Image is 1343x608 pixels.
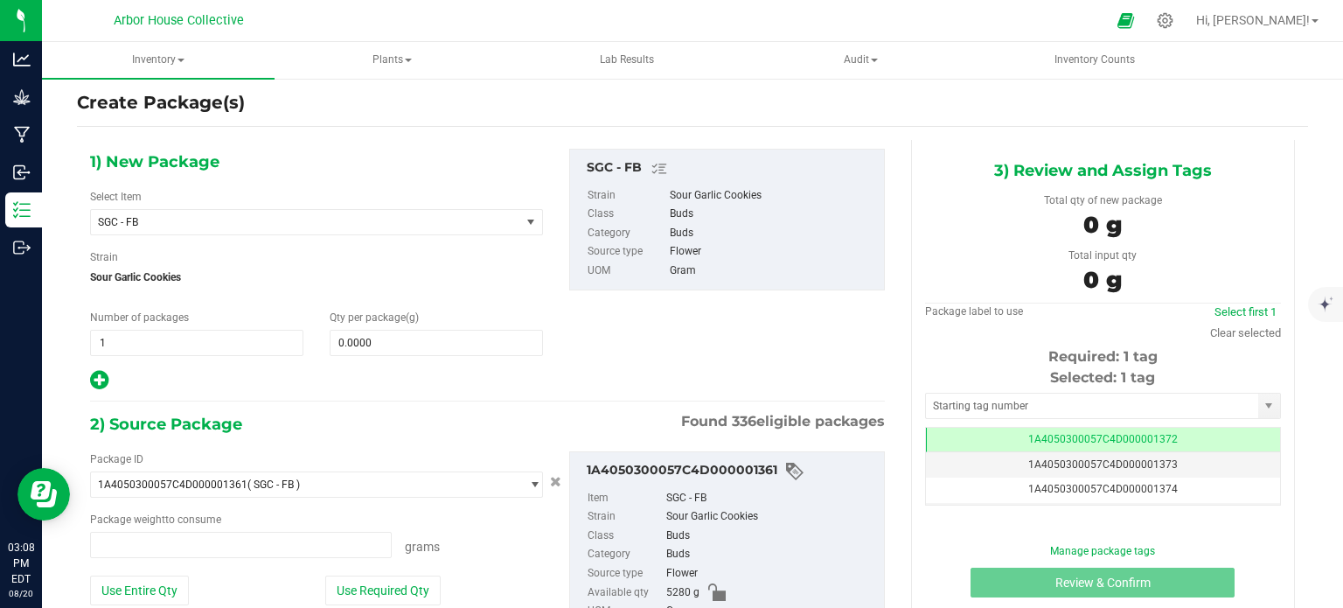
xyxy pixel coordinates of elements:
[77,90,245,115] h4: Create Package(s)
[1210,326,1281,339] a: Clear selected
[588,545,663,564] label: Category
[670,224,875,243] div: Buds
[276,42,509,79] a: Plants
[666,564,875,584] div: Flower
[1083,266,1122,294] span: 0 g
[17,468,70,521] iframe: Resource center
[925,305,1023,318] span: Package label to use
[1028,458,1178,471] span: 1A4050300057C4D000001373
[13,239,31,256] inline-svg: Outbound
[666,527,875,546] div: Buds
[588,186,666,206] label: Strain
[588,564,663,584] label: Source type
[670,205,875,224] div: Buds
[90,411,242,437] span: 2) Source Package
[519,210,541,234] span: select
[588,205,666,224] label: Class
[114,13,244,28] span: Arbor House Collective
[1044,194,1162,206] span: Total qty of new package
[247,479,300,491] span: ( SGC - FB )
[98,216,497,228] span: SGC - FB
[666,584,699,603] span: 5280 g
[1154,12,1176,29] div: Manage settings
[98,479,247,491] span: 1A4050300057C4D000001361
[13,126,31,143] inline-svg: Manufacturing
[519,472,541,497] span: select
[1031,52,1159,67] span: Inventory Counts
[681,411,885,432] span: Found eligible packages
[588,527,663,546] label: Class
[330,311,419,324] span: Qty per package
[90,378,108,390] span: Add new output
[90,311,189,324] span: Number of packages
[588,262,666,281] label: UOM
[8,540,34,587] p: 03:08 PM EDT
[405,540,440,554] span: Grams
[587,461,875,482] div: 1A4050300057C4D000001361
[1048,348,1158,365] span: Required: 1 tag
[1068,249,1137,262] span: Total input qty
[42,42,275,79] a: Inventory
[1258,394,1280,418] span: select
[1050,545,1155,557] a: Manage package tags
[13,201,31,219] inline-svg: Inventory
[744,42,977,79] a: Audit
[588,507,663,527] label: Strain
[13,88,31,106] inline-svg: Grow
[511,42,743,79] a: Lab Results
[1196,13,1310,27] span: Hi, [PERSON_NAME]!
[13,51,31,68] inline-svg: Analytics
[13,164,31,181] inline-svg: Inbound
[588,224,666,243] label: Category
[1028,483,1178,495] span: 1A4050300057C4D000001374
[666,489,875,508] div: SGC - FB
[90,189,142,205] label: Select Item
[732,413,756,430] span: 336
[90,453,143,465] span: Package ID
[90,264,543,290] span: Sour Garlic Cookies
[331,331,542,355] input: 0.0000
[1028,433,1178,445] span: 1A4050300057C4D000001372
[588,489,663,508] label: Item
[90,576,189,605] button: Use Entire Qty
[971,568,1235,598] button: Review & Confirm
[406,311,419,324] span: (g)
[90,149,219,175] span: 1) New Package
[134,514,165,526] span: weight
[670,242,875,262] div: Flower
[1106,3,1145,38] span: Open Ecommerce Menu
[994,157,1212,184] span: 3) Review and Assign Tags
[277,43,508,78] span: Plants
[1050,369,1155,386] span: Selected: 1 tag
[666,545,875,564] div: Buds
[588,584,663,603] label: Available qty
[8,587,34,600] p: 08/20
[90,249,118,265] label: Strain
[587,158,875,179] div: SGC - FB
[1083,211,1122,239] span: 0 g
[978,42,1211,79] a: Inventory Counts
[670,262,875,281] div: Gram
[325,576,441,605] button: Use Required Qty
[576,52,678,67] span: Lab Results
[588,242,666,262] label: Source type
[745,43,976,78] span: Audit
[90,514,221,526] span: Package to consume
[1214,305,1277,318] a: Select first 1
[926,394,1258,418] input: Starting tag number
[91,331,303,355] input: 1
[666,507,875,527] div: Sour Garlic Cookies
[545,470,567,495] button: Cancel button
[670,186,875,206] div: Sour Garlic Cookies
